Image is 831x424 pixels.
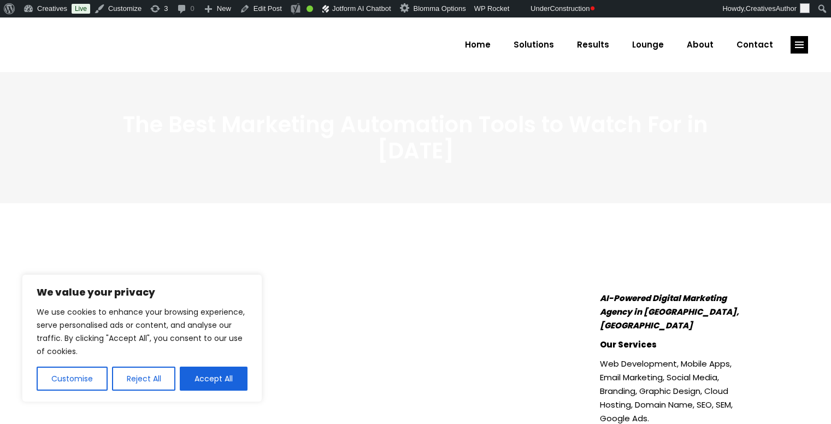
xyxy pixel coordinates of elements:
[37,367,108,391] button: Customise
[600,292,739,331] em: AI-Powered Digital Marketing Agency in [GEOGRAPHIC_DATA], [GEOGRAPHIC_DATA]
[23,28,133,62] img: Creatives
[453,31,502,59] a: Home
[37,305,247,358] p: We use cookies to enhance your browsing experience, serve personalised ads or content, and analys...
[746,4,797,13] span: CreativesAuthor
[180,367,247,391] button: Accept All
[517,4,528,13] img: Creatives | The Best Marketing Automation Tools to Watch For in 2025
[736,31,773,59] span: Contact
[465,31,491,59] span: Home
[577,31,609,59] span: Results
[565,31,621,59] a: Results
[632,31,664,59] span: Lounge
[725,31,785,59] a: Contact
[514,31,554,59] span: Solutions
[687,31,714,59] span: About
[502,31,565,59] a: Solutions
[112,367,176,391] button: Reject All
[37,286,247,299] p: We value your privacy
[22,274,262,402] div: We value your privacy
[88,111,744,164] h3: The Best Marketing Automation Tools to Watch For in [DATE]
[791,36,808,54] a: link
[621,31,675,59] a: Lounge
[675,31,725,59] a: About
[600,339,657,350] strong: Our Services
[307,5,313,12] div: Good
[72,4,90,14] a: Live
[600,242,744,286] img: Creatives | The Best Marketing Automation Tools to Watch For in 2025
[800,3,810,13] img: Creatives | The Best Marketing Automation Tools to Watch For in 2025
